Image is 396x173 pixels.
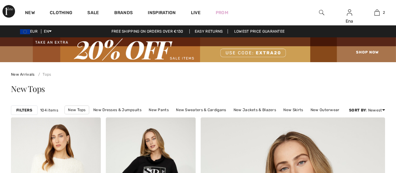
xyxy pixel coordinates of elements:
a: Clothing [50,10,72,17]
a: Sign In [347,9,352,15]
span: 2 [383,10,385,15]
span: New Tops [11,83,45,94]
strong: Filters [16,107,32,113]
a: Free shipping on orders over €130 [106,29,188,34]
a: New Jackets & Blazers [230,106,279,114]
a: New Arrivals [11,72,35,77]
span: 104 items [40,107,58,113]
a: Easy Returns [189,29,228,34]
a: 2 [363,9,391,16]
img: My Bag [374,9,380,16]
img: Euro [20,29,30,34]
a: New [25,10,35,17]
img: search the website [319,9,324,16]
img: My Info [347,9,352,16]
a: Lowest Price Guarantee [229,29,290,34]
a: New Dresses & Jumpsuits [90,106,145,114]
div: Ena [336,18,363,24]
div: : Newest [349,107,385,113]
span: EUR [20,29,40,34]
span: Inspiration [148,10,176,17]
a: Prom [216,9,228,16]
a: Sale [87,10,99,17]
a: Live [191,9,201,16]
a: New Sweaters & Cardigans [173,106,229,114]
a: New Outerwear [307,106,343,114]
a: New Pants [146,106,172,114]
img: 1ère Avenue [3,5,15,18]
a: New Tops [64,105,89,114]
a: Tops [36,72,51,77]
strong: Sort By [349,108,366,112]
span: EN [44,29,52,34]
a: New Skirts [280,106,306,114]
a: Brands [114,10,133,17]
